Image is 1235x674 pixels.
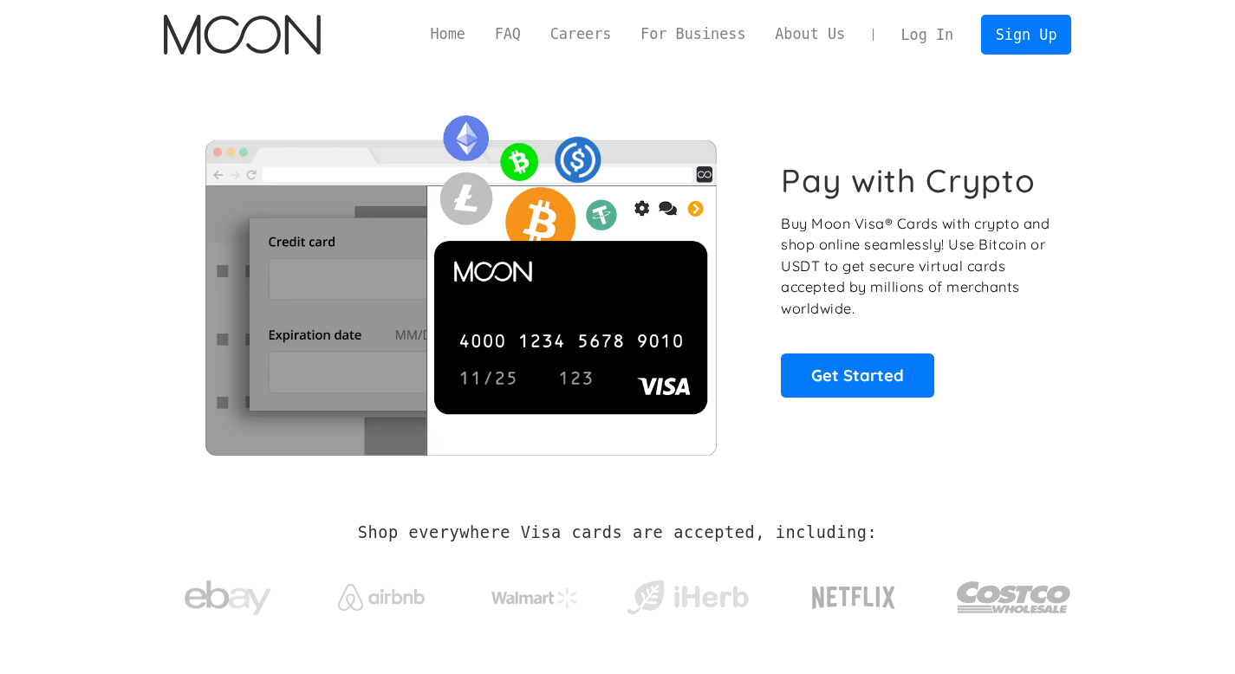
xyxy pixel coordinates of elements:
a: Log In [887,16,968,54]
img: Moon Cards let you spend your crypto anywhere Visa is accepted. [164,103,757,455]
img: iHerb [623,575,752,620]
a: Home [416,23,480,45]
a: Netflix [777,559,932,628]
a: About Us [760,23,860,45]
a: Sign Up [981,15,1071,54]
a: Costco [956,548,1072,638]
img: Moon Logo [164,15,321,55]
img: Walmart [491,587,578,608]
a: ebay [164,554,293,634]
a: Careers [536,23,626,45]
img: Netflix [810,576,897,619]
a: iHerb [623,558,752,629]
a: Get Started [781,353,934,397]
img: ebay [185,571,271,625]
img: Airbnb [338,584,425,611]
a: home [164,15,321,55]
h2: Shop everywhere Visa cards are accepted, including: [358,523,877,542]
a: Airbnb [316,567,445,619]
a: Walmart [470,570,599,617]
img: Costco [956,565,1072,630]
p: Buy Moon Visa® Cards with crypto and shop online seamlessly! Use Bitcoin or USDT to get secure vi... [781,213,1052,320]
a: FAQ [480,23,536,45]
h1: Pay with Crypto [781,161,1036,200]
a: For Business [626,23,760,45]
